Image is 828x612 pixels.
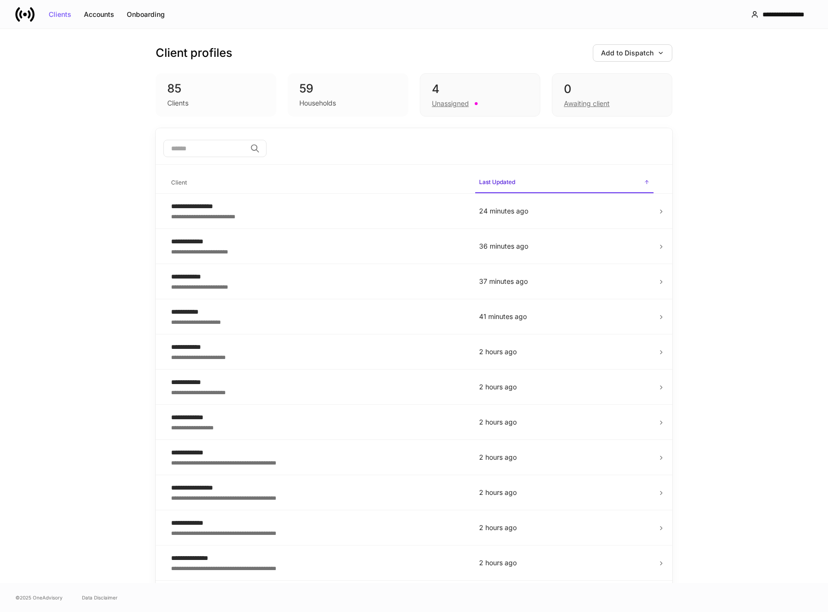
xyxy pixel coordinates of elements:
div: 4 [432,81,528,97]
div: 0 [564,81,660,97]
button: Accounts [78,7,120,22]
div: Unassigned [432,99,469,108]
button: Add to Dispatch [593,44,672,62]
div: Add to Dispatch [601,50,664,56]
a: Data Disclaimer [82,594,118,601]
p: 2 hours ago [479,452,650,462]
h3: Client profiles [156,45,232,61]
p: 2 hours ago [479,347,650,357]
div: Households [299,98,336,108]
span: Last Updated [475,173,654,193]
div: Awaiting client [564,99,610,108]
p: 2 hours ago [479,488,650,497]
span: Client [167,173,467,193]
div: Accounts [84,11,114,18]
span: © 2025 OneAdvisory [15,594,63,601]
p: 2 hours ago [479,417,650,427]
div: 59 [299,81,397,96]
p: 36 minutes ago [479,241,650,251]
button: Clients [42,7,78,22]
div: Clients [49,11,71,18]
p: 2 hours ago [479,382,650,392]
p: 2 hours ago [479,523,650,532]
button: Onboarding [120,7,171,22]
div: 85 [167,81,265,96]
div: 0Awaiting client [552,73,672,117]
div: 4Unassigned [420,73,540,117]
h6: Last Updated [479,177,515,186]
p: 41 minutes ago [479,312,650,321]
div: Onboarding [127,11,165,18]
p: 2 hours ago [479,558,650,568]
div: Clients [167,98,188,108]
p: 37 minutes ago [479,277,650,286]
h6: Client [171,178,187,187]
p: 24 minutes ago [479,206,650,216]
